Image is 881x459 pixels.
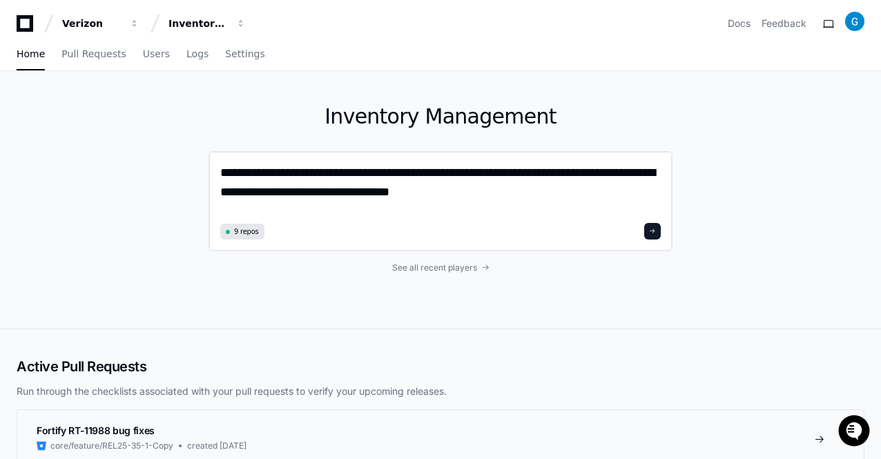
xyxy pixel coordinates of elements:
span: Fortify RT-11988 bug fixes [37,424,155,436]
a: Pull Requests [61,39,126,70]
a: Home [17,39,45,70]
span: Users [143,50,170,58]
iframe: Open customer support [837,413,874,451]
a: Users [143,39,170,70]
a: Docs [728,17,751,30]
span: See all recent players [392,262,477,273]
img: PlayerZero [14,14,41,41]
a: Powered byPylon [97,144,167,155]
div: Verizon [62,17,122,30]
div: Welcome [14,55,251,77]
span: 9 repos [234,226,259,237]
h2: Active Pull Requests [17,357,864,376]
a: See all recent players [209,262,672,273]
a: Settings [225,39,264,70]
div: Inventory Management [168,17,228,30]
img: ACg8ocLgD4B0PbMnFCRezSs6CxZErLn06tF4Svvl2GU3TFAxQEAh9w=s96-c [845,12,864,31]
p: Run through the checklists associated with your pull requests to verify your upcoming releases. [17,384,864,398]
span: Home [17,50,45,58]
button: Feedback [762,17,806,30]
span: Settings [225,50,264,58]
div: We're offline, we'll be back soon [47,117,180,128]
span: created [DATE] [187,440,246,451]
span: Logs [186,50,209,58]
img: 1736555170064-99ba0984-63c1-480f-8ee9-699278ef63ed [14,103,39,128]
span: Pylon [137,145,167,155]
button: Inventory Management [163,11,251,36]
button: Start new chat [235,107,251,124]
button: Verizon [57,11,145,36]
h1: Inventory Management [209,104,672,129]
span: core/feature/REL25-35-1-Copy [50,440,173,451]
a: Logs [186,39,209,70]
span: Pull Requests [61,50,126,58]
div: Start new chat [47,103,226,117]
